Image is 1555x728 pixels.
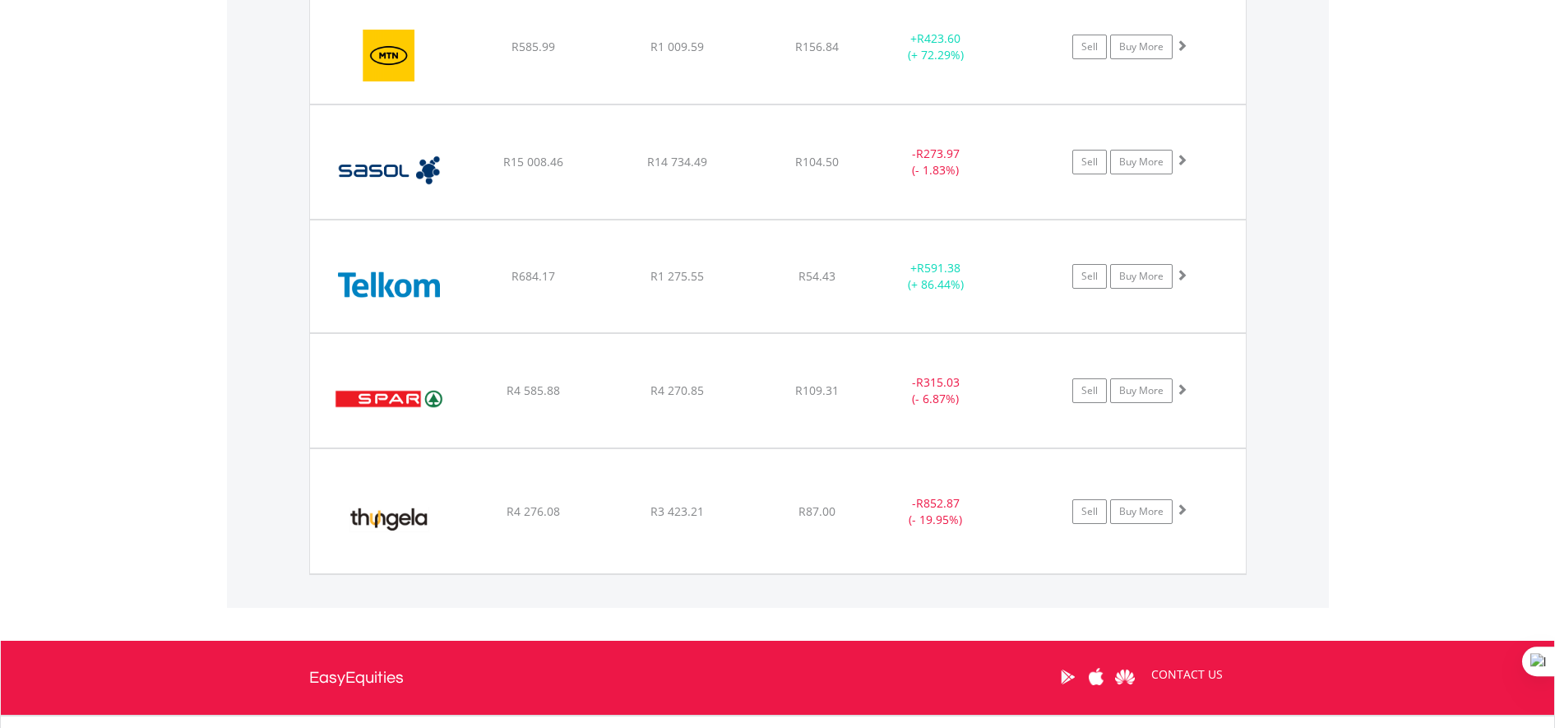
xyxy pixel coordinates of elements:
div: - (- 19.95%) [874,495,998,528]
span: R585.99 [511,39,555,54]
span: R156.84 [795,39,839,54]
a: CONTACT US [1140,651,1234,698]
div: - (- 6.87%) [874,374,998,407]
a: Apple [1082,651,1111,702]
a: Buy More [1110,150,1173,174]
a: Sell [1072,35,1107,59]
span: R87.00 [798,503,835,519]
span: R54.43 [798,268,835,284]
a: Sell [1072,264,1107,289]
a: Buy More [1110,499,1173,524]
span: R4 585.88 [507,383,560,398]
span: R3 423.21 [650,503,704,519]
span: R423.60 [917,30,960,46]
img: EQU.ZA.TGA.png [318,470,460,568]
a: Huawei [1111,651,1140,702]
span: R14 734.49 [647,154,707,169]
span: R684.17 [511,268,555,284]
div: + (+ 72.29%) [874,30,998,63]
span: R315.03 [916,374,960,390]
span: R273.97 [916,146,960,161]
a: Buy More [1110,378,1173,403]
img: EQU.ZA.MTN.png [318,12,460,100]
a: Google Play [1053,651,1082,702]
div: - (- 1.83%) [874,146,998,179]
span: R109.31 [795,383,839,398]
a: Sell [1072,378,1107,403]
img: EQU.ZA.SOL.png [318,126,460,215]
a: Buy More [1110,35,1173,59]
span: R852.87 [916,495,960,511]
span: R1 275.55 [650,268,704,284]
span: R104.50 [795,154,839,169]
div: + (+ 86.44%) [874,260,998,293]
span: R4 270.85 [650,383,704,398]
span: R591.38 [917,260,960,276]
a: Sell [1072,150,1107,174]
span: R15 008.46 [503,154,563,169]
a: EasyEquities [309,641,404,715]
a: Sell [1072,499,1107,524]
img: EQU.ZA.TKG.png [318,241,460,329]
span: R4 276.08 [507,503,560,519]
img: EQU.ZA.SPP.png [318,355,460,443]
span: R1 009.59 [650,39,704,54]
a: Buy More [1110,264,1173,289]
